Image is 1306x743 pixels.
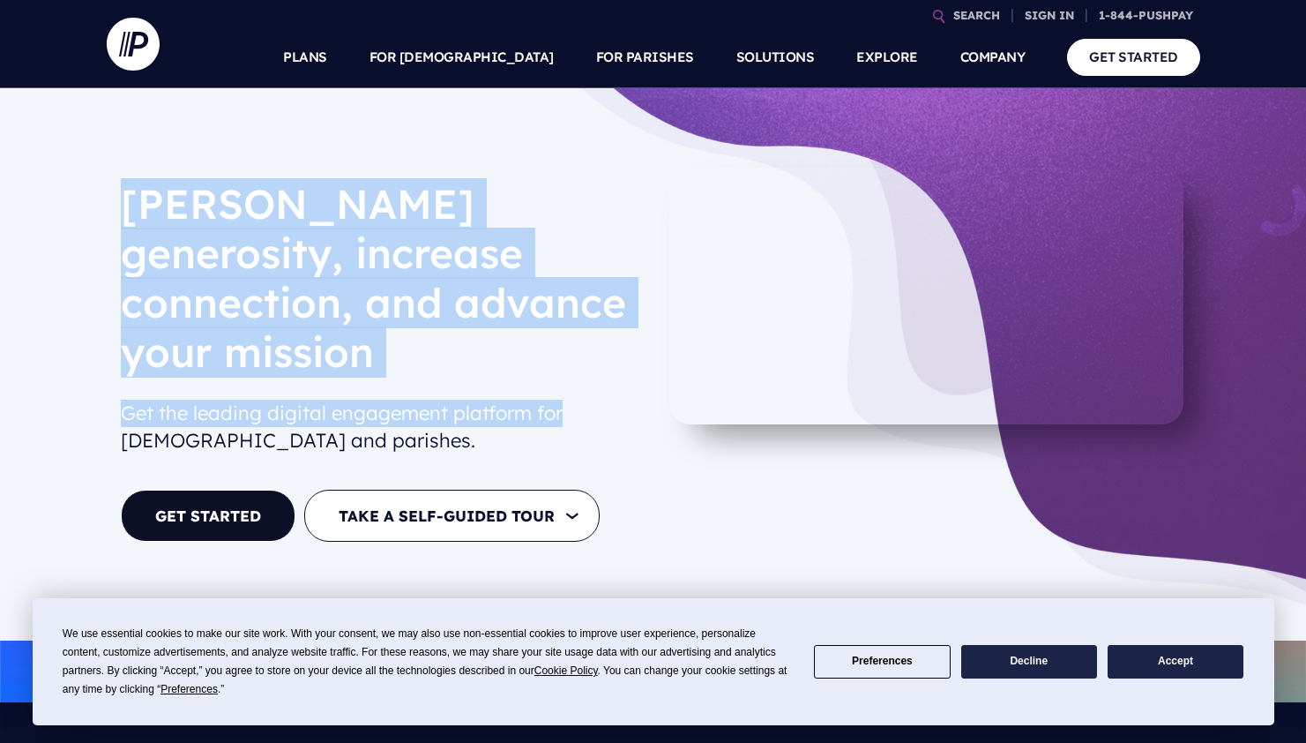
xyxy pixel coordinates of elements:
a: COMPANY [960,26,1026,88]
div: We use essential cookies to make our site work. With your consent, we may also use non-essential ... [63,625,793,699]
h1: [PERSON_NAME] generosity, increase connection, and advance your mission [121,179,639,391]
button: Decline [961,645,1097,679]
div: Cookie Consent Prompt [33,598,1274,725]
button: TAKE A SELF-GUIDED TOUR [304,490,600,542]
a: FOR PARISHES [596,26,694,88]
button: Preferences [814,645,950,679]
span: Preferences [160,683,218,695]
a: FOR [DEMOGRAPHIC_DATA] [369,26,554,88]
h2: Get the leading digital engagement platform for [DEMOGRAPHIC_DATA] and parishes. [121,393,639,462]
span: Cookie Policy [534,664,598,677]
button: Accept [1108,645,1243,679]
a: GET STARTED [121,490,295,542]
a: PLANS [283,26,327,88]
a: GET STARTED [1067,39,1200,75]
a: EXPLORE [856,26,918,88]
a: SOLUTIONS [736,26,815,88]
